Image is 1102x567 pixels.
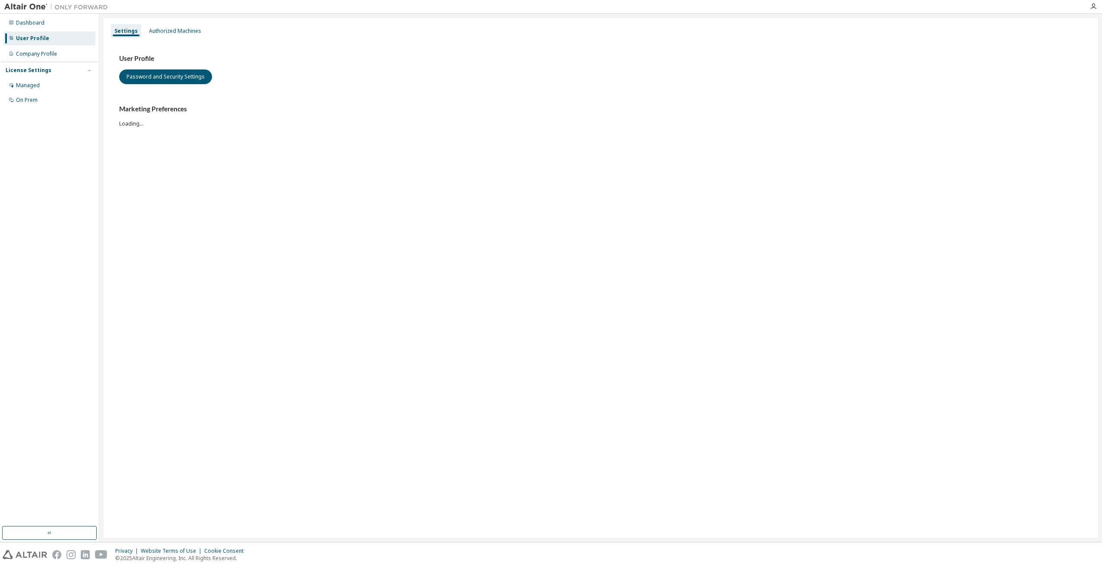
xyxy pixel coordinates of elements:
div: Cookie Consent [204,548,249,554]
img: linkedin.svg [81,550,90,559]
div: Website Terms of Use [141,548,204,554]
button: Password and Security Settings [119,69,212,84]
div: License Settings [6,67,51,74]
div: Loading... [119,105,1082,127]
div: Authorized Machines [149,28,201,35]
div: Dashboard [16,19,44,26]
div: User Profile [16,35,49,42]
div: Managed [16,82,40,89]
div: On Prem [16,97,38,104]
p: © 2025 Altair Engineering, Inc. All Rights Reserved. [115,554,249,562]
h3: User Profile [119,54,1082,63]
img: youtube.svg [95,550,108,559]
img: Altair One [4,3,112,11]
img: altair_logo.svg [3,550,47,559]
h3: Marketing Preferences [119,105,1082,113]
div: Company Profile [16,50,57,57]
div: Privacy [115,548,141,554]
img: facebook.svg [52,550,61,559]
div: Settings [114,28,138,35]
img: instagram.svg [66,550,76,559]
